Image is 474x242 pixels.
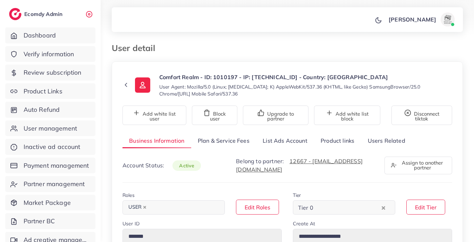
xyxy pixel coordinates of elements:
a: Partner management [5,176,95,192]
a: [PERSON_NAME]avatar [385,12,457,26]
button: Add white list block [314,106,380,125]
p: Belong to partner: [236,157,376,174]
button: Disconnect tiktok [391,106,452,125]
div: Search for option [122,200,225,215]
span: Inactive ad account [24,142,81,151]
button: Edit Roles [236,200,279,215]
a: Market Package [5,195,95,211]
label: User ID [122,220,139,227]
a: Users Related [361,133,412,148]
img: logo [9,8,22,20]
h2: Ecomdy Admin [24,11,64,17]
a: Plan & Service Fees [191,133,256,148]
button: Assign to another partner [384,157,452,174]
span: active [172,160,201,171]
button: Upgrade to partner [243,106,308,125]
span: Market Package [24,198,71,207]
button: Clear Selected [382,203,385,211]
span: Dashboard [24,31,56,40]
a: Business Information [122,133,191,148]
small: User Agent: Mozilla/5.0 (Linux; [MEDICAL_DATA]; K) AppleWebKit/537.36 (KHTML, like Gecko) Samsung... [159,83,452,97]
img: ic-user-info.36bf1079.svg [135,77,150,93]
button: Add white list user [122,106,186,125]
a: List Ads Account [256,133,314,148]
img: avatar [441,12,455,26]
a: User management [5,120,95,136]
button: Edit Tier [406,200,445,215]
span: Tier 0 [297,203,315,213]
p: [PERSON_NAME] [389,15,436,24]
span: Product Links [24,87,62,96]
a: Verify information [5,46,95,62]
div: Search for option [293,200,395,215]
span: Partner BC [24,217,55,226]
span: Review subscription [24,68,82,77]
span: Partner management [24,180,85,189]
a: Review subscription [5,65,95,81]
a: Inactive ad account [5,139,95,155]
label: Tier [293,192,301,199]
label: Create At [293,220,315,227]
a: Partner BC [5,213,95,229]
a: logoEcomdy Admin [9,8,64,20]
a: Auto Refund [5,102,95,118]
span: Verify information [24,50,74,59]
label: Roles [122,192,135,199]
button: Deselect USER [143,206,146,209]
span: Auto Refund [24,105,60,114]
a: 12667 - [EMAIL_ADDRESS][DOMAIN_NAME] [236,158,363,173]
a: Dashboard [5,27,95,43]
p: Account Status: [122,161,201,170]
span: USER [125,203,150,212]
a: Product Links [5,83,95,99]
input: Search for option [150,202,216,213]
span: Payment management [24,161,89,170]
a: Payment management [5,158,95,174]
h3: User detail [112,43,161,53]
input: Search for option [315,202,380,213]
span: User management [24,124,77,133]
p: Comfort Realm - ID: 1010197 - IP: [TECHNICAL_ID] - Country: [GEOGRAPHIC_DATA] [159,73,452,81]
a: Product links [314,133,361,148]
button: Block user [192,106,237,125]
